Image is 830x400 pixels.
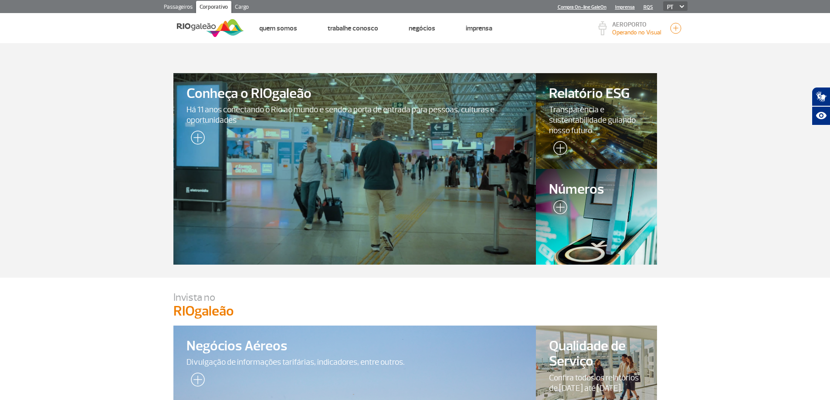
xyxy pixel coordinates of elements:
div: Plugin de acessibilidade da Hand Talk. [812,87,830,125]
p: Invista no [173,291,657,304]
span: Transparência e sustentabilidade guiando nosso futuro [549,104,644,136]
a: Compra On-line GaleOn [558,4,606,10]
a: Números [536,169,657,265]
span: Qualidade de Serviço [549,339,644,369]
img: leia-mais [549,200,567,218]
button: Abrir tradutor de língua de sinais. [812,87,830,106]
span: Relatório ESG [549,86,644,101]
span: Confira todos os relatórios de [DATE] até [DATE]. [549,373,644,393]
button: Abrir recursos assistivos. [812,106,830,125]
span: Conheça o RIOgaleão [186,86,523,101]
span: Há 11 anos conectando o Rio ao mundo e sendo a porta de entrada para pessoas, culturas e oportuni... [186,104,523,125]
a: Imprensa [615,4,635,10]
img: leia-mais [186,131,205,148]
p: RIOgaleão [173,304,657,319]
span: Números [549,182,644,197]
a: Cargo [231,1,252,15]
img: leia-mais [549,141,567,158]
a: RQS [644,4,653,10]
a: Corporativo [196,1,231,15]
img: leia-mais [186,373,205,390]
a: Negócios [409,24,435,33]
a: Imprensa [466,24,492,33]
a: Relatório ESGTransparência e sustentabilidade guiando nosso futuro [536,73,657,169]
a: Passageiros [160,1,196,15]
span: Divulgação de informações tarifárias, indicadores, entre outros. [186,357,523,367]
span: Negócios Aéreos [186,339,523,354]
a: Trabalhe Conosco [328,24,378,33]
a: Quem Somos [259,24,297,33]
a: Conheça o RIOgaleãoHá 11 anos conectando o Rio ao mundo e sendo a porta de entrada para pessoas, ... [173,73,536,265]
p: AEROPORTO [612,22,661,28]
p: Visibilidade de 10000m [612,28,661,37]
